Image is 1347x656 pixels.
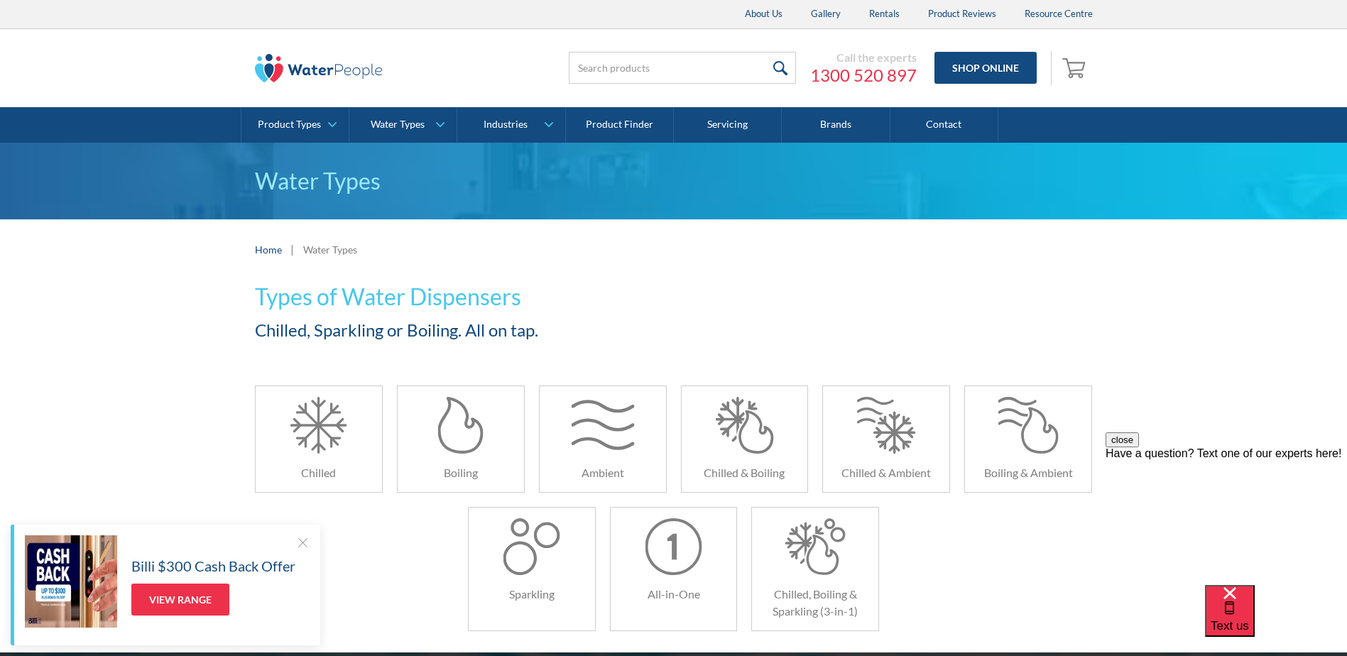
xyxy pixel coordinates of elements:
[371,119,425,131] div: Water Types
[241,107,349,143] a: Product Types
[484,119,528,131] div: Industries
[255,280,809,314] h1: Types of Water Dispensers
[1106,432,1347,603] iframe: podium webchat widget prompt
[823,464,949,481] h6: Chilled & Ambient
[131,555,295,576] h5: Billi $300 Cash Back Offer
[255,386,383,493] a: Chilled
[674,107,782,143] a: Servicing
[751,507,879,631] a: Chilled, Boiling & Sparkling (3-in-1)
[258,119,321,131] div: Product Types
[810,50,917,65] div: Call the experts
[681,386,809,493] a: Chilled & Boiling
[611,586,737,603] h6: All-in-One
[1205,585,1347,656] iframe: podium webchat widget bubble
[890,107,998,143] a: Contact
[398,464,524,481] h6: Boiling
[610,507,738,631] a: All-in-One
[468,507,596,631] a: Sparkling
[539,386,667,493] a: Ambient
[782,107,890,143] a: Brands
[457,107,565,143] a: Industries
[131,584,229,616] a: View Range
[934,52,1037,84] a: Shop Online
[255,242,282,257] a: Home
[25,535,117,628] img: Billi $300 Cash Back Offer
[569,52,796,84] input: Search products
[469,586,595,603] h6: Sparkling
[289,241,296,258] div: |
[822,386,950,493] a: Chilled & Ambient
[964,386,1092,493] a: Boiling & Ambient
[255,317,809,343] h2: Chilled, Sparkling or Boiling. All on tap.
[1062,56,1089,79] img: shopping cart
[397,386,525,493] a: Boiling
[752,586,878,620] h6: Chilled, Boiling & Sparkling (3-in-1)
[965,464,1091,481] h6: Boiling & Ambient
[682,464,808,481] h6: Chilled & Boiling
[540,464,666,481] h6: Ambient
[1059,51,1093,85] a: Open empty cart
[566,107,674,143] a: Product Finder
[255,164,1093,198] p: Water Types
[303,242,357,257] div: Water Types
[349,107,457,143] a: Water Types
[256,464,382,481] h6: Chilled
[810,65,917,86] a: 1300 520 897
[255,54,383,82] img: The Water People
